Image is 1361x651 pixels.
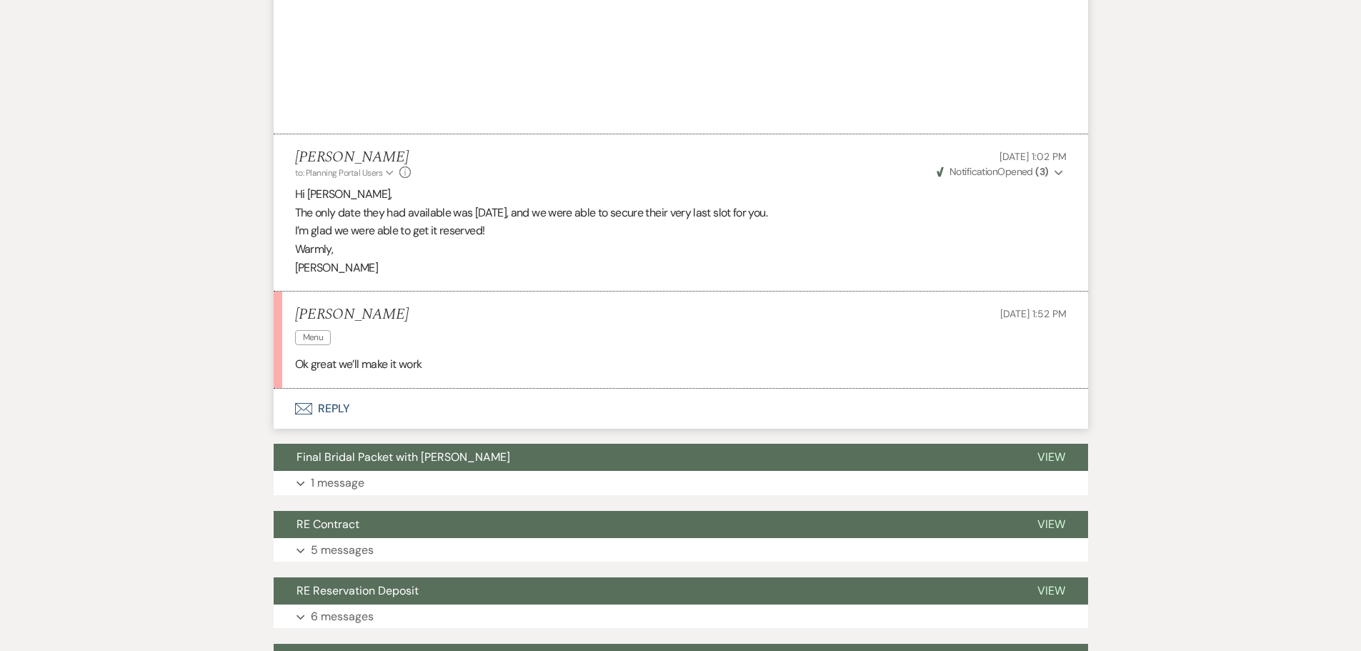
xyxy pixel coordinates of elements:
[937,165,1049,178] span: Opened
[1000,307,1066,320] span: [DATE] 1:52 PM
[1037,583,1065,598] span: View
[934,164,1067,179] button: NotificationOpened (3)
[274,577,1014,605] button: RE Reservation Deposit
[274,538,1088,562] button: 5 messages
[1037,449,1065,464] span: View
[295,355,1067,374] p: Ok great we’ll make it work
[1014,577,1088,605] button: View
[1014,444,1088,471] button: View
[295,222,1067,240] p: I’m glad we were able to get it reserved!
[274,511,1014,538] button: RE Contract
[1014,511,1088,538] button: View
[311,541,374,560] p: 5 messages
[295,204,1067,222] p: The only date they had available was [DATE], and we were able to secure their very last slot for ...
[949,165,997,178] span: Notification
[1037,517,1065,532] span: View
[999,150,1066,163] span: [DATE] 1:02 PM
[274,389,1088,429] button: Reply
[295,330,331,345] span: Menu
[311,474,364,492] p: 1 message
[296,449,510,464] span: Final Bridal Packet with [PERSON_NAME]
[274,471,1088,495] button: 1 message
[295,240,1067,259] p: Warmly,
[274,605,1088,629] button: 6 messages
[296,583,419,598] span: RE Reservation Deposit
[1035,165,1048,178] strong: ( 3 )
[295,167,383,179] span: to: Planning Portal Users
[295,259,1067,277] p: [PERSON_NAME]
[295,185,1067,204] p: Hi [PERSON_NAME],
[311,607,374,626] p: 6 messages
[295,149,412,167] h5: [PERSON_NAME]
[295,306,409,324] h5: [PERSON_NAME]
[274,444,1014,471] button: Final Bridal Packet with [PERSON_NAME]
[295,167,397,179] button: to: Planning Portal Users
[296,517,359,532] span: RE Contract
